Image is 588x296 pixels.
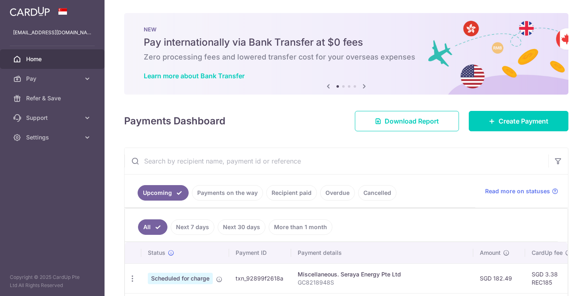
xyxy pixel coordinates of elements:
[291,242,473,263] th: Payment details
[26,55,80,63] span: Home
[26,75,80,83] span: Pay
[138,185,189,201] a: Upcoming
[229,242,291,263] th: Payment ID
[269,219,332,235] a: More than 1 month
[148,273,213,284] span: Scheduled for charge
[385,116,439,126] span: Download Report
[469,111,568,131] a: Create Payment
[532,249,563,257] span: CardUp fee
[298,278,467,287] p: GC8218948S
[10,7,50,16] img: CardUp
[144,36,549,49] h5: Pay internationally via Bank Transfer at $0 fees
[26,133,80,141] span: Settings
[229,263,291,293] td: txn_92899f2618a
[26,114,80,122] span: Support
[124,13,568,95] img: Bank transfer banner
[320,185,355,201] a: Overdue
[171,219,214,235] a: Next 7 days
[358,185,396,201] a: Cancelled
[144,26,549,33] p: NEW
[218,219,265,235] a: Next 30 days
[480,249,501,257] span: Amount
[26,94,80,102] span: Refer & Save
[144,72,245,80] a: Learn more about Bank Transfer
[499,116,548,126] span: Create Payment
[485,187,558,195] a: Read more on statuses
[192,185,263,201] a: Payments on the way
[355,111,459,131] a: Download Report
[525,263,578,293] td: SGD 3.38 REC185
[124,114,225,128] h4: Payments Dashboard
[13,29,91,37] p: [EMAIL_ADDRESS][DOMAIN_NAME]
[144,52,549,62] h6: Zero processing fees and lowered transfer cost for your overseas expenses
[125,148,548,174] input: Search by recipient name, payment id or reference
[138,219,167,235] a: All
[266,185,317,201] a: Recipient paid
[473,263,525,293] td: SGD 182.49
[148,249,165,257] span: Status
[298,270,467,278] div: Miscellaneous. Seraya Energy Pte Ltd
[485,187,550,195] span: Read more on statuses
